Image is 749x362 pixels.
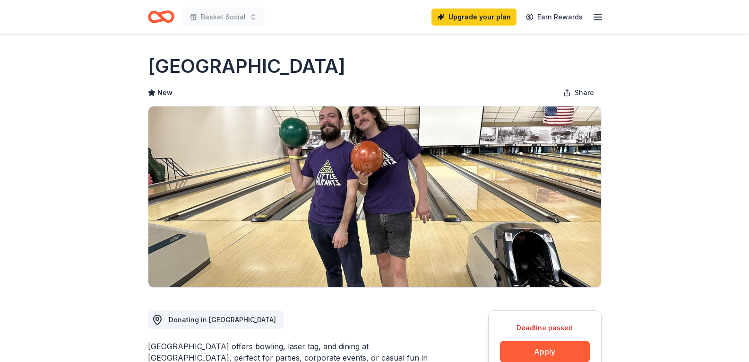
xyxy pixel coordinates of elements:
a: Earn Rewards [520,9,588,26]
a: Home [148,6,174,28]
span: Share [575,87,594,98]
button: Apply [500,341,590,362]
img: Image for Rocky Springs Entertainment Center [148,106,601,287]
button: Basket Social [182,8,265,26]
button: Share [556,83,602,102]
h1: [GEOGRAPHIC_DATA] [148,53,345,79]
span: Donating in [GEOGRAPHIC_DATA] [169,316,276,324]
div: Deadline passed [500,322,590,334]
span: Basket Social [201,11,246,23]
span: New [157,87,172,98]
a: Upgrade your plan [431,9,517,26]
